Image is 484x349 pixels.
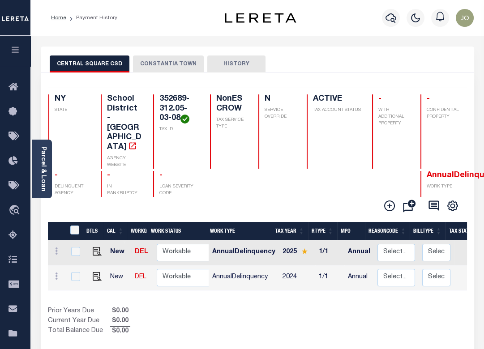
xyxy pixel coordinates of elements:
[159,126,199,133] p: TAX ID
[378,107,410,127] p: WITH ADDITIONAL PROPERTY
[410,222,445,240] th: BillType: activate to sort column ascending
[279,240,315,265] td: 2025
[456,9,474,27] img: svg+xml;base64,PHN2ZyB4bWxucz0iaHR0cDovL3d3dy53My5vcmcvMjAwMC9zdmciIHBvaW50ZXItZXZlbnRzPSJub25lIi...
[427,95,430,103] span: -
[216,117,248,130] p: TAX SERVICE TYPE
[315,240,344,265] td: 1/1
[207,55,266,72] button: HISTORY
[135,274,146,280] a: DEL
[301,248,308,254] img: Star.svg
[107,240,131,265] td: New
[427,183,462,190] p: WORK TYPE
[107,265,131,290] td: New
[48,222,65,240] th: &nbsp;&nbsp;&nbsp;&nbsp;&nbsp;&nbsp;&nbsp;&nbsp;&nbsp;&nbsp;
[225,13,296,23] img: logo-dark.svg
[315,265,344,290] td: 1/1
[107,155,142,169] p: AGENCY WEBSITE
[147,222,208,240] th: Work Status
[48,306,110,316] td: Prior Years Due
[308,222,337,240] th: RType: activate to sort column ascending
[51,15,66,21] a: Home
[50,55,129,72] button: CENTRAL SQUARE CSD
[55,171,58,179] span: -
[133,55,204,72] button: CONSTANTIA TOWN
[9,205,23,217] i: travel_explore
[279,265,315,290] td: 2024
[48,316,110,326] td: Current Year Due
[110,327,130,336] span: $0.00
[209,265,279,290] td: AnnualDelinquency
[107,183,142,197] p: IN BANKRUPTCY
[265,94,296,104] h4: N
[209,240,279,265] td: AnnualDelinquency
[55,94,90,104] h4: NY
[427,107,462,120] p: CONFIDENTIAL PROPERTY
[206,222,272,240] th: Work Type
[107,171,110,179] span: -
[344,265,374,290] td: Annual
[66,14,117,22] li: Payment History
[378,95,381,103] span: -
[135,249,148,255] a: DEL
[159,94,199,123] h4: 352689-312.05-03-08
[127,222,147,240] th: WorkQ
[265,107,296,120] p: SERVICE OVERRIDE
[159,171,163,179] span: -
[55,183,90,197] p: DELINQUENT AGENCY
[313,94,361,104] h4: ACTIVE
[344,240,374,265] td: Annual
[110,316,130,326] span: $0.00
[272,222,308,240] th: Tax Year: activate to sort column ascending
[337,222,365,240] th: MPO
[365,222,410,240] th: ReasonCode: activate to sort column ascending
[40,146,46,192] a: Parcel & Loan
[83,222,103,240] th: DTLS
[107,94,142,153] h4: School District - [GEOGRAPHIC_DATA]
[48,326,110,336] td: Total Balance Due
[159,183,199,197] p: LOAN SEVERITY CODE
[216,94,248,114] h4: NonESCROW
[65,222,83,240] th: &nbsp;
[103,222,127,240] th: CAL: activate to sort column ascending
[55,107,90,114] p: STATE
[110,306,130,316] span: $0.00
[313,107,361,114] p: TAX ACCOUNT STATUS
